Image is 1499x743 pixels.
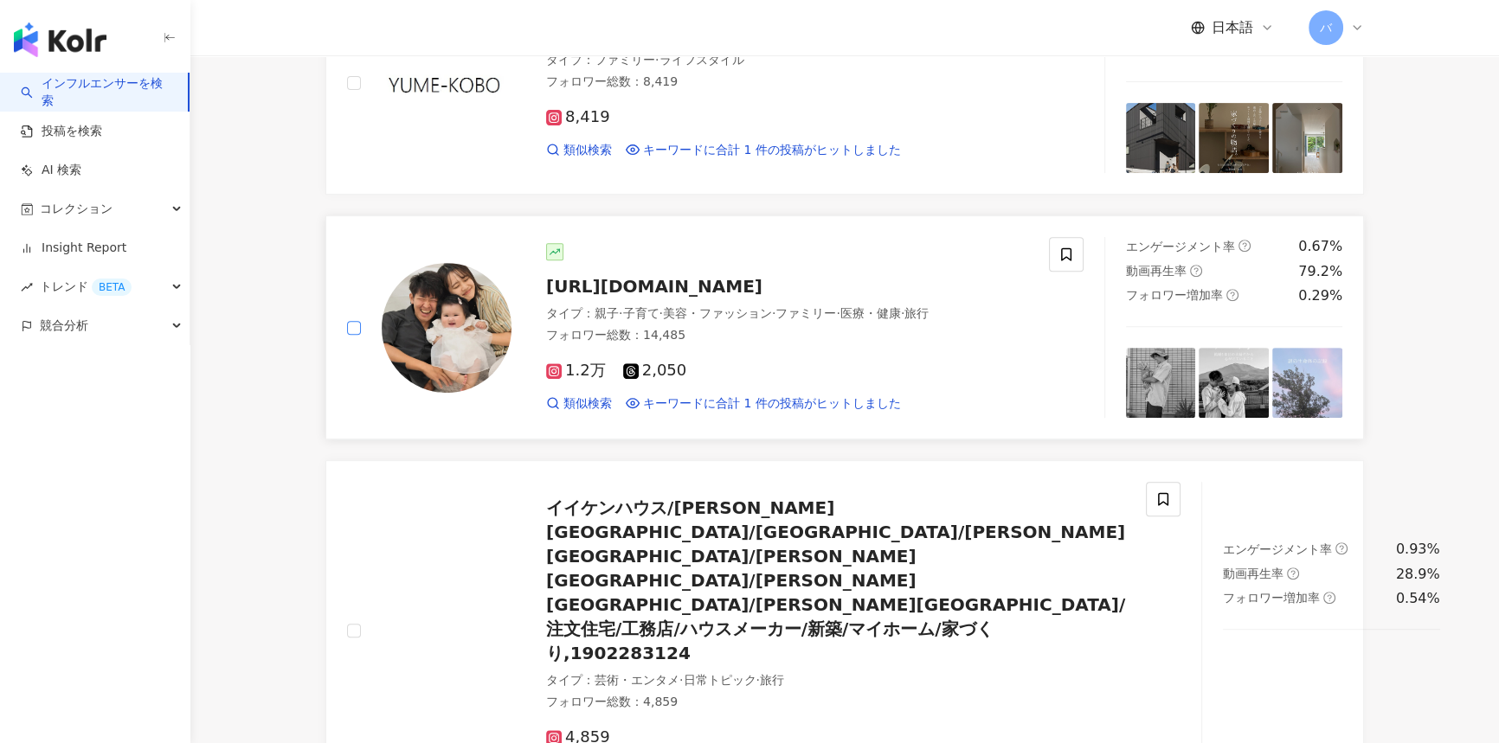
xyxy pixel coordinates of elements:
span: キーワードに合計 1 件の投稿がヒットしました [643,395,901,413]
span: · [756,673,759,687]
span: [URL][DOMAIN_NAME] [546,276,762,297]
a: キーワードに合計 1 件の投稿がヒットしました [626,395,901,413]
a: Insight Report [21,240,126,257]
span: トレンド [40,267,132,306]
span: rise [21,281,33,293]
span: 動画再生率 [1223,567,1283,580]
span: 芸術・エンタメ [595,673,679,687]
div: フォロワー総数 ： 8,419 [546,74,1028,91]
span: 類似検索 [563,142,612,159]
span: question-circle [1323,592,1335,604]
span: バ [1320,18,1332,37]
div: 79.2% [1298,262,1342,281]
span: エンゲージメント率 [1223,542,1332,556]
div: フォロワー総数 ： 14,485 [546,327,1028,344]
div: タイプ ： [546,305,1028,323]
img: KOL Avatar [382,263,511,393]
span: 日本語 [1212,18,1253,37]
span: 2,050 [623,362,687,380]
img: post-image [1272,348,1342,418]
a: 類似検索 [546,142,612,159]
span: キーワードに合計 1 件の投稿がヒットしました [643,142,901,159]
img: post-image [1199,348,1269,418]
span: question-circle [1190,265,1202,277]
img: post-image [1126,103,1196,173]
img: post-image [1370,650,1440,721]
div: BETA [92,279,132,296]
div: 0.67% [1298,237,1342,256]
span: 1.2万 [546,362,606,380]
span: · [655,53,659,67]
span: 旅行 [760,673,784,687]
span: 類似検索 [563,395,612,413]
span: 医療・健康 [840,306,901,320]
img: KOL Avatar [382,566,511,695]
span: フォロワー増加率 [1223,591,1320,605]
div: 28.9% [1396,565,1440,584]
span: 子育て [622,306,659,320]
span: · [679,673,683,687]
div: タイプ ： [546,672,1125,689]
span: ファミリー [775,306,836,320]
a: KOL Avatar[URL][DOMAIN_NAME]タイプ：親子·子育て·美容・ファッション·ファミリー·医療・健康·旅行フォロワー総数：14,4851.2万2,050類似検索キーワードに合... [325,215,1364,439]
span: 競合分析 [40,306,88,345]
span: ライフスタイル [659,53,743,67]
span: コレクション [40,189,113,228]
span: 8,419 [546,108,610,126]
img: post-image [1199,103,1269,173]
div: 0.29% [1298,286,1342,305]
a: 類似検索 [546,395,612,413]
span: · [772,306,775,320]
span: エンゲージメント率 [1126,240,1235,253]
span: ファミリー [595,53,655,67]
div: タイプ ： [546,52,1028,69]
a: AI 検索 [21,162,81,179]
a: searchインフルエンサーを検索 [21,75,174,109]
span: 動画再生率 [1126,264,1187,278]
span: 旅行 [904,306,929,320]
span: question-circle [1226,289,1238,301]
span: question-circle [1335,542,1348,554]
a: キーワードに合計 1 件の投稿がヒットしました [626,142,901,159]
img: post-image [1272,103,1342,173]
span: 美容・ファッション [663,306,772,320]
div: フォロワー総数 ： 4,859 [546,694,1125,711]
span: · [659,306,662,320]
span: · [619,306,622,320]
img: post-image [1223,650,1293,721]
img: post-image [1126,348,1196,418]
span: 日常トピック [683,673,756,687]
span: フォロワー増加率 [1126,288,1223,302]
div: 0.93% [1396,540,1440,559]
span: question-circle [1287,567,1299,580]
img: logo [14,22,106,57]
img: KOL Avatar [382,18,511,148]
span: 親子 [595,306,619,320]
span: イイケンハウス/[PERSON_NAME][GEOGRAPHIC_DATA]/[GEOGRAPHIC_DATA]/[PERSON_NAME][GEOGRAPHIC_DATA]/[PERSON_N... [546,497,1125,663]
a: 投稿を検索 [21,123,102,140]
span: question-circle [1238,240,1251,252]
span: · [901,306,904,320]
img: post-image [1296,650,1367,721]
span: · [836,306,840,320]
div: 0.54% [1396,589,1440,608]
